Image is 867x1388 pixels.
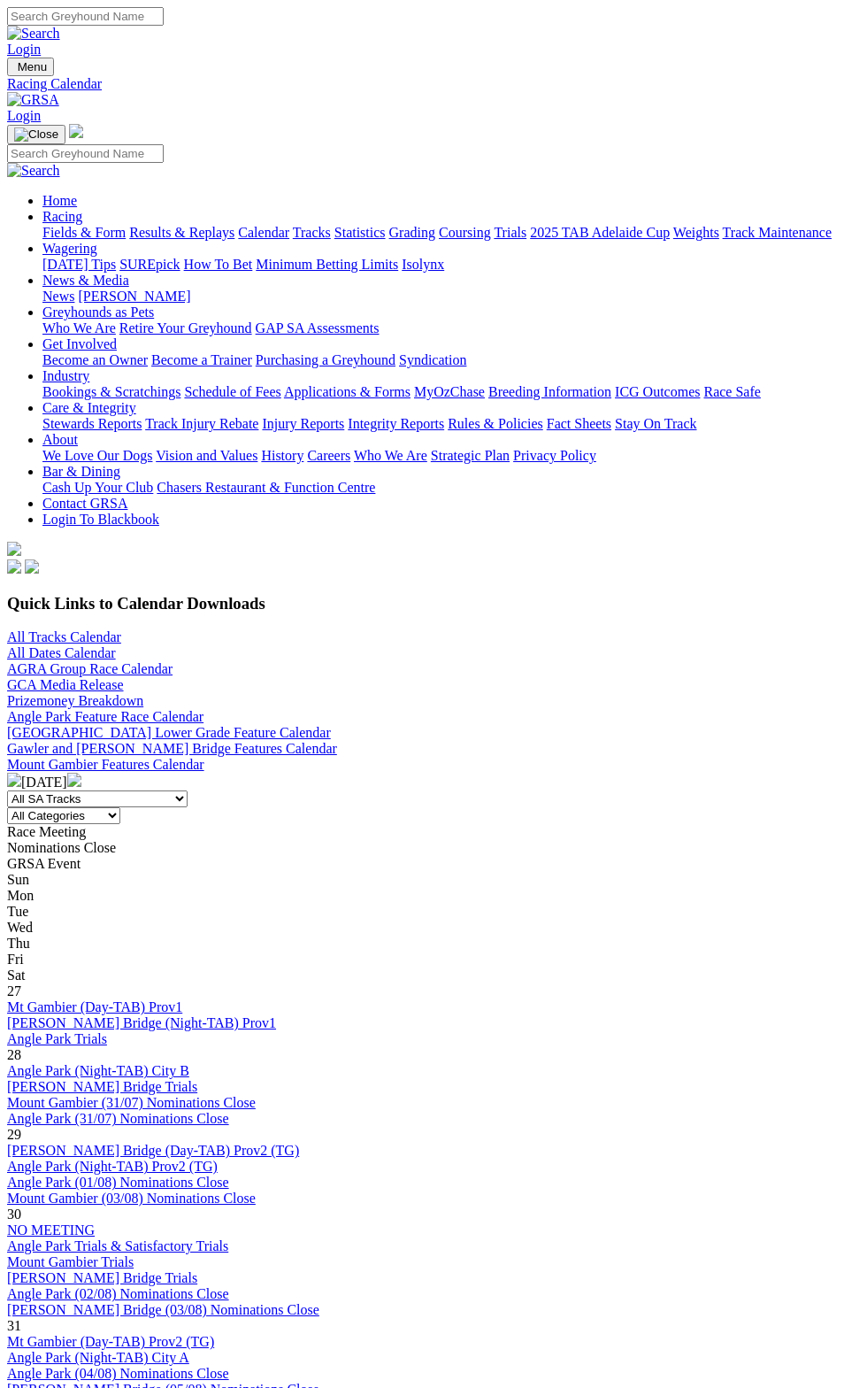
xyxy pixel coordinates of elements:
a: SUREpick [119,257,180,272]
img: chevron-left-pager-white.svg [7,773,21,787]
a: Prizemoney Breakdown [7,693,143,708]
a: All Dates Calendar [7,645,116,660]
a: [PERSON_NAME] Bridge (Night-TAB) Prov1 [7,1015,276,1030]
a: Stewards Reports [42,416,142,431]
div: Sun [7,872,860,888]
div: Wed [7,920,860,936]
a: Strategic Plan [431,448,510,463]
span: 28 [7,1047,21,1062]
a: Gawler and [PERSON_NAME] Bridge Features Calendar [7,741,337,756]
a: GCA Media Release [7,677,124,692]
div: [DATE] [7,773,860,790]
a: Mount Gambier Trials [7,1254,134,1269]
img: Search [7,163,60,179]
img: logo-grsa-white.png [7,542,21,556]
div: News & Media [42,289,860,305]
div: Nominations Close [7,840,860,856]
a: Angle Park Feature Race Calendar [7,709,203,724]
a: Home [42,193,77,208]
a: Vision and Values [156,448,257,463]
a: [PERSON_NAME] Bridge (Day-TAB) Prov2 (TG) [7,1143,299,1158]
a: [PERSON_NAME] [78,289,190,304]
a: Angle Park (Night-TAB) City B [7,1063,189,1078]
span: 31 [7,1318,21,1333]
a: News & Media [42,273,129,288]
input: Search [7,144,164,163]
a: Results & Replays [129,225,234,240]
img: GRSA [7,92,59,108]
img: Search [7,26,60,42]
div: Wagering [42,257,860,273]
div: Get Involved [42,352,860,368]
div: Greyhounds as Pets [42,320,860,336]
div: About [42,448,860,464]
input: Search [7,7,164,26]
a: Race Safe [703,384,760,399]
a: Angle Park (01/08) Nominations Close [7,1175,229,1190]
a: Rules & Policies [448,416,543,431]
a: Who We Are [354,448,427,463]
a: NO MEETING [7,1222,95,1238]
div: GRSA Event [7,856,860,872]
a: Care & Integrity [42,400,136,415]
a: Purchasing a Greyhound [256,352,395,367]
a: News [42,289,74,304]
a: Contact GRSA [42,496,127,511]
div: Sat [7,968,860,983]
a: Get Involved [42,336,117,351]
a: Become a Trainer [151,352,252,367]
a: Privacy Policy [513,448,596,463]
a: Applications & Forms [284,384,410,399]
a: Schedule of Fees [184,384,280,399]
a: Login [7,108,41,123]
div: Fri [7,952,860,968]
a: Stay On Track [615,416,696,431]
span: 29 [7,1127,21,1142]
a: Tracks [293,225,331,240]
a: Mt Gambier (Day-TAB) Prov1 [7,999,182,1014]
a: Mount Gambier (03/08) Nominations Close [7,1191,256,1206]
button: Toggle navigation [7,125,65,144]
div: Race Meeting [7,824,860,840]
span: 30 [7,1207,21,1222]
div: Thu [7,936,860,952]
a: About [42,432,78,447]
a: Track Maintenance [723,225,832,240]
img: chevron-right-pager-white.svg [67,773,81,787]
a: Mt Gambier (Day-TAB) Prov2 (TG) [7,1334,214,1349]
a: Angle Park Trials & Satisfactory Trials [7,1238,228,1253]
a: Grading [389,225,435,240]
div: Tue [7,904,860,920]
a: Trials [494,225,526,240]
a: Angle Park (Night-TAB) Prov2 (TG) [7,1159,218,1174]
a: Calendar [238,225,289,240]
img: twitter.svg [25,559,39,574]
a: [PERSON_NAME] Bridge (03/08) Nominations Close [7,1302,319,1317]
img: facebook.svg [7,559,21,574]
a: Cash Up Your Club [42,480,153,495]
a: Syndication [399,352,466,367]
a: Minimum Betting Limits [256,257,398,272]
a: Track Injury Rebate [145,416,258,431]
div: Care & Integrity [42,416,860,432]
a: Mount Gambier Features Calendar [7,757,204,772]
a: Fields & Form [42,225,126,240]
a: Greyhounds as Pets [42,305,154,320]
a: Angle Park (02/08) Nominations Close [7,1286,229,1301]
button: Toggle navigation [7,58,54,76]
a: Angle Park Trials [7,1031,107,1046]
a: Coursing [439,225,491,240]
a: Angle Park (31/07) Nominations Close [7,1111,229,1126]
a: Integrity Reports [348,416,444,431]
a: Retire Your Greyhound [119,320,252,335]
a: Who We Are [42,320,116,335]
div: Mon [7,888,860,904]
a: Mount Gambier (31/07) Nominations Close [7,1095,256,1110]
a: Bookings & Scratchings [42,384,180,399]
a: Injury Reports [262,416,344,431]
span: 27 [7,983,21,999]
a: MyOzChase [414,384,485,399]
div: Industry [42,384,860,400]
a: All Tracks Calendar [7,629,121,644]
a: Statistics [334,225,386,240]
